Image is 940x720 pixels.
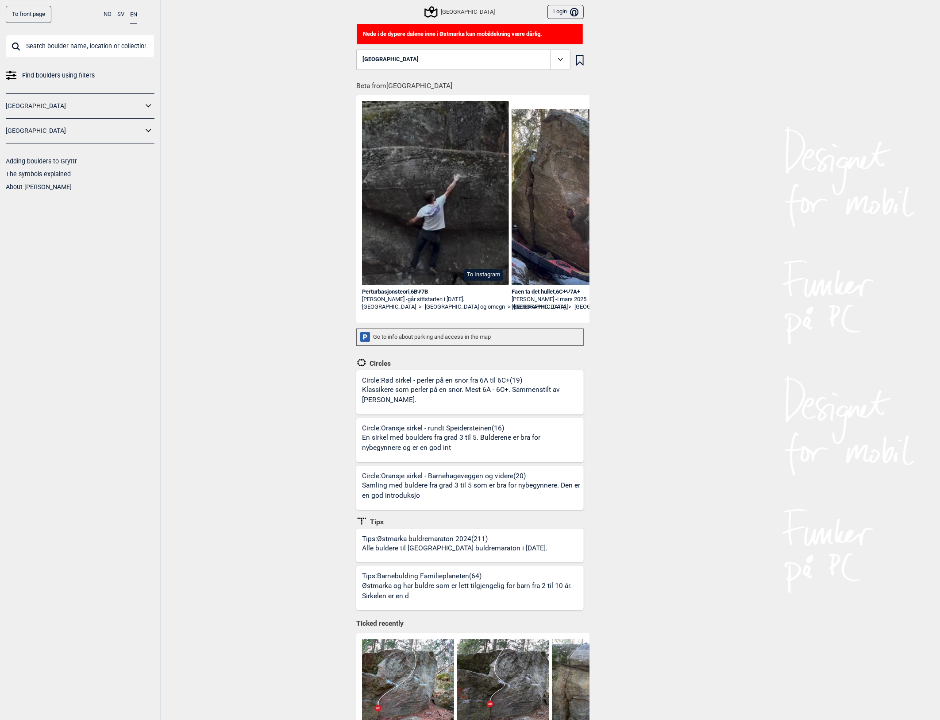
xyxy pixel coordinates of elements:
[362,101,509,312] img: Andrej pa Perturbasjonsteori
[6,35,154,58] input: Search boulder name, location or collection
[362,534,551,563] div: Tips: Østmarka buldremaraton 2024 (211)
[356,329,584,346] div: Go to info about parking and access in the map
[6,69,154,82] a: Find boulders using filters
[6,158,77,165] a: Adding boulders to Gryttr
[6,124,143,137] a: [GEOGRAPHIC_DATA]
[419,303,422,311] span: >
[367,359,391,368] span: Circles
[512,109,659,286] img: Knut pa Faen ta det hullet
[104,6,112,23] button: NO
[362,288,509,296] div: Perturbasjonsteori , 6B 7B
[6,6,51,23] a: To front page
[557,296,588,302] span: i mars 2025.
[356,50,570,70] button: [GEOGRAPHIC_DATA]
[362,543,547,554] p: Alle buldere til [GEOGRAPHIC_DATA] buldremaraton i [DATE].
[426,7,495,17] div: [GEOGRAPHIC_DATA]
[363,30,577,39] p: Nede i de dypere dalene inne i Østmarka kan mobildekning være dårlig.
[362,472,584,510] div: Circle: Oransje sirkel - Barnehageveggen og videre (20)
[356,370,584,414] a: Circle:Rød sirkel - perler på en snor fra 6A til 6C+(19)Klassikere som perler på en snor. Mest 6A...
[22,69,95,82] span: Find boulders using filters
[362,581,581,602] p: Østmarka og har buldre som er lett tilgjengelig for barn fra 2 til 10 år. Sirkelen er en d
[362,303,416,311] a: [GEOGRAPHIC_DATA]
[417,288,421,295] span: Ψ
[425,303,505,311] a: [GEOGRAPHIC_DATA] og omegn
[367,518,384,526] span: Tips
[356,566,584,610] a: Tips:Barnebulding Familieplaneten(64)Østmarka og har buldre som er lett tilgjengelig for barn fra...
[512,288,659,296] div: Faen ta det hullet , 6C+ 7A+
[574,303,655,311] a: [GEOGRAPHIC_DATA] og omegn
[362,424,584,462] div: Circle: Oransje sirkel - rundt Speidersteinen (16)
[362,433,581,453] p: En sirkel med boulders fra grad 3 til 5. Bulderene er bra for nybegynnere og er en god int
[362,480,581,501] p: Samling med buldere fra grad 3 til 5 som er bra for nybegynnere. Den er en god introduksjo
[356,466,584,510] a: Circle:Oransje sirkel - Barnehageveggen og videre(20)Samling med buldere fra grad 3 til 5 som er ...
[362,56,419,63] span: [GEOGRAPHIC_DATA]
[356,418,584,462] a: Circle:Oransje sirkel - rundt Speidersteinen(16)En sirkel med boulders fra grad 3 til 5. Bulderen...
[362,376,584,414] div: Circle: Rød sirkel - perler på en snor fra 6A til 6C+ (19)
[6,183,72,190] a: About [PERSON_NAME]
[356,529,584,563] a: Tips:Østmarka buldremaraton 2024(211)Alle buldere til [GEOGRAPHIC_DATA] buldremaraton i [DATE].
[464,269,503,281] button: To Instagram
[356,619,584,629] h1: Ticked recently
[508,303,511,311] span: >
[362,385,581,406] p: Klassikere som perler på en snor. Mest 6A - 6C+. Sammenstilt av [PERSON_NAME].
[512,296,659,303] div: [PERSON_NAME] -
[408,296,464,302] span: går sittstarten i [DATE].
[362,572,584,610] div: Tips: Barnebulding Familieplaneten (64)
[117,6,124,23] button: SV
[362,296,509,303] div: [PERSON_NAME] -
[547,5,584,19] button: Login
[6,100,143,112] a: [GEOGRAPHIC_DATA]
[569,303,572,311] span: >
[130,6,137,24] button: EN
[512,303,566,311] a: [GEOGRAPHIC_DATA]
[566,288,570,295] span: Ψ
[6,170,71,178] a: The symbols explained
[356,76,589,91] h1: Beta from [GEOGRAPHIC_DATA]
